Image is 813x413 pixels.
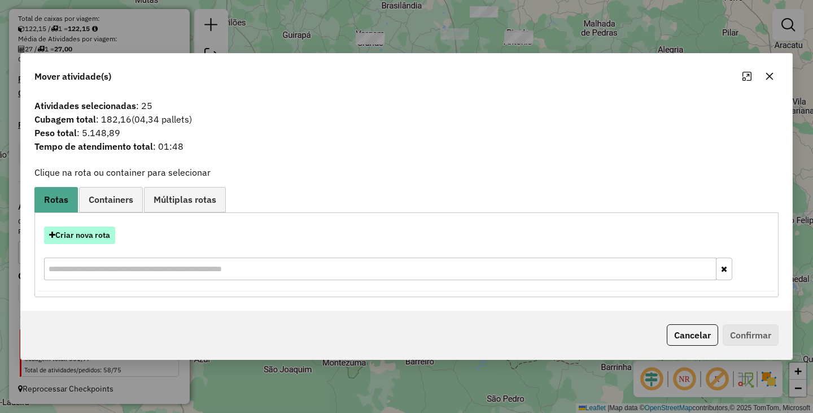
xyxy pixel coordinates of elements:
[132,114,192,125] span: (04,34 pallets)
[44,227,115,244] button: Criar nova rota
[44,195,68,204] span: Rotas
[34,100,136,111] strong: Atividades selecionadas
[28,140,785,153] span: : 01:48
[28,126,785,140] span: : 5.148,89
[34,69,111,83] span: Mover atividade(s)
[89,195,133,204] span: Containers
[738,67,756,85] button: Maximize
[34,127,77,138] strong: Peso total
[34,114,96,125] strong: Cubagem total
[667,324,718,346] button: Cancelar
[28,99,785,112] span: : 25
[28,112,785,126] span: : 182,16
[154,195,216,204] span: Múltiplas rotas
[34,141,153,152] strong: Tempo de atendimento total
[34,166,211,179] label: Clique na rota ou container para selecionar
